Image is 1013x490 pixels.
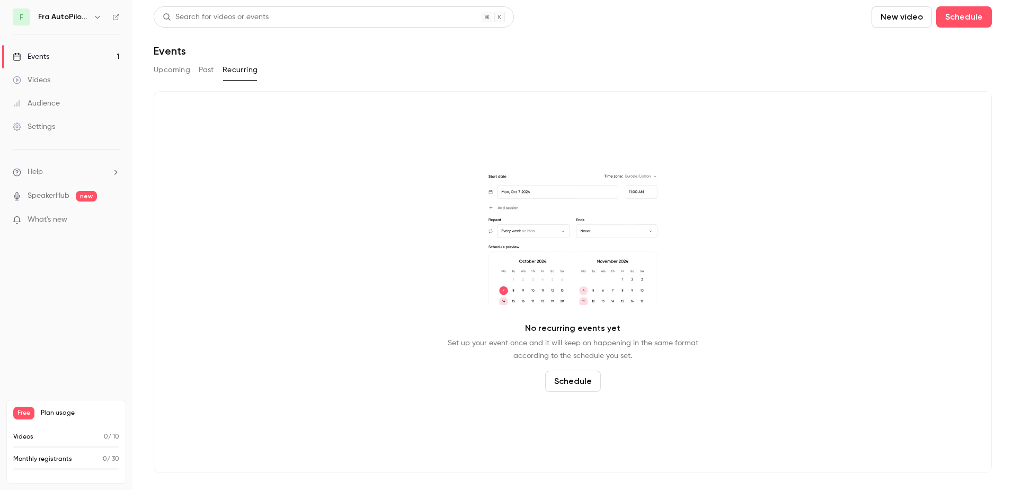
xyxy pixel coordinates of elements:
p: Monthly registrants [13,454,72,464]
span: Help [28,167,43,178]
div: Settings [13,121,55,132]
li: help-dropdown-opener [13,167,120,178]
p: Set up your event once and it will keep on happening in the same format according to the schedule... [448,337,698,362]
span: 0 [103,456,107,462]
button: Upcoming [154,62,190,78]
div: Videos [13,75,50,85]
button: Schedule [936,6,992,28]
p: No recurring events yet [525,322,620,335]
button: Recurring [223,62,258,78]
p: / 30 [103,454,119,464]
span: Free [13,407,34,419]
button: New video [872,6,932,28]
p: Videos [13,432,33,442]
button: Schedule [545,371,601,392]
div: Search for videos or events [163,12,269,23]
h1: Events [154,45,186,57]
button: Past [199,62,214,78]
div: Events [13,51,49,62]
iframe: Noticeable Trigger [107,215,120,225]
h6: Fra AutoPilot til TimeLog [38,12,89,22]
span: 0 [104,434,108,440]
span: F [20,12,23,23]
span: new [76,191,97,202]
span: What's new [28,214,67,225]
span: Plan usage [41,409,119,417]
a: SpeakerHub [28,190,69,202]
div: Audience [13,98,60,109]
p: / 10 [104,432,119,442]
